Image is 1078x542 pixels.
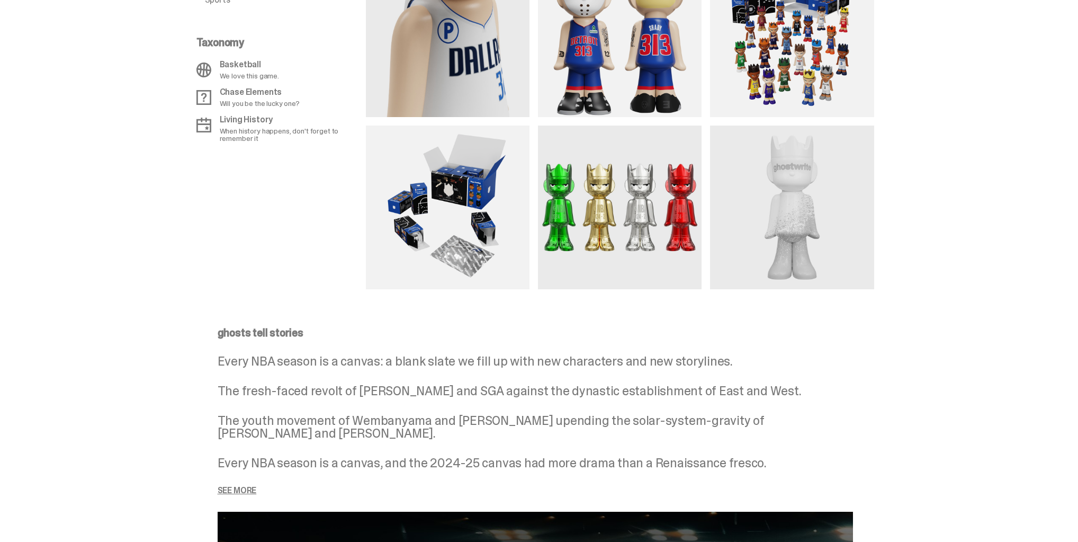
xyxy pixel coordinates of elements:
[218,414,853,440] p: The youth movement of Wembanyama and [PERSON_NAME] upending the solar-system-gravity of [PERSON_N...
[220,72,279,79] p: We love this game.
[218,385,853,397] p: The fresh-faced revolt of [PERSON_NAME] and SGA against the dynastic establishment of East and West.
[538,126,702,289] img: media gallery image
[220,115,360,124] p: Living History
[710,126,874,289] img: media gallery image
[220,60,279,69] p: Basketball
[218,355,853,368] p: Every NBA season is a canvas: a blank slate we fill up with new characters and new storylines.
[220,100,300,107] p: Will you be the lucky one?
[218,486,853,495] p: See more
[218,327,853,338] p: ghosts tell stories
[218,457,853,469] p: Every NBA season is a canvas, and the 2024-25 canvas had more drama than a Renaissance fresco.
[196,37,360,48] p: Taxonomy
[366,126,529,289] img: media gallery image
[220,88,300,96] p: Chase Elements
[220,127,360,142] p: When history happens, don't forget to remember it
